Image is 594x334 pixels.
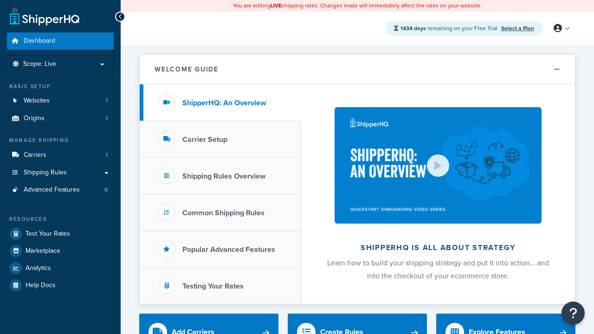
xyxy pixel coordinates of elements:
[182,99,266,107] h3: ShipperHQ: An Overview
[7,147,114,164] a: Carriers1
[7,215,114,223] div: Resources
[271,1,282,10] b: LIVE
[7,260,114,276] a: Analytics
[24,37,55,45] span: Dashboard
[7,136,114,144] div: Manage Shipping
[104,186,108,194] span: 0
[400,24,426,32] strong: 1434 days
[23,60,56,68] span: Scope: Live
[155,66,219,73] h2: Welcome Guide
[7,110,114,127] a: Origins1
[140,55,575,84] button: Welcome Guide
[26,264,51,272] span: Analytics
[24,151,46,159] span: Carriers
[182,172,265,180] h3: Shipping Rules Overview
[7,243,114,259] a: Marketplace
[7,92,114,109] li: Websites
[326,244,550,252] h2: ShipperHQ is all about strategy
[7,92,114,109] a: Websites1
[182,209,265,217] h3: Common Shipping Rules
[106,97,108,105] span: 1
[24,97,50,105] span: Websites
[24,186,80,194] span: Advanced Features
[501,24,534,32] a: Select a Plan
[7,164,114,181] a: Shipping Rules
[7,110,114,127] li: Origins
[26,282,56,289] span: Help Docs
[327,257,549,281] span: Learn how to build your shipping strategy and put it into action… and into the checkout of your e...
[562,302,585,325] button: Open Resource Center
[106,115,108,122] span: 1
[182,282,244,290] h3: Testing Your Rates
[26,230,70,238] span: Test Your Rates
[106,151,108,159] span: 1
[7,32,114,50] a: Dashboard
[7,83,114,90] div: Basic Setup
[182,135,227,144] h3: Carrier Setup
[24,169,67,177] span: Shipping Rules
[7,225,114,242] a: Test Your Rates
[26,247,60,255] span: Marketplace
[400,24,499,32] span: remaining on your Free Trial
[7,181,114,199] a: Advanced Features0
[24,115,45,122] span: Origins
[7,147,114,164] li: Carriers
[7,181,114,199] li: Advanced Features
[7,277,114,294] a: Help Docs
[182,245,275,254] h3: Popular Advanced Features
[335,107,542,224] img: ShipperHQ is all about strategy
